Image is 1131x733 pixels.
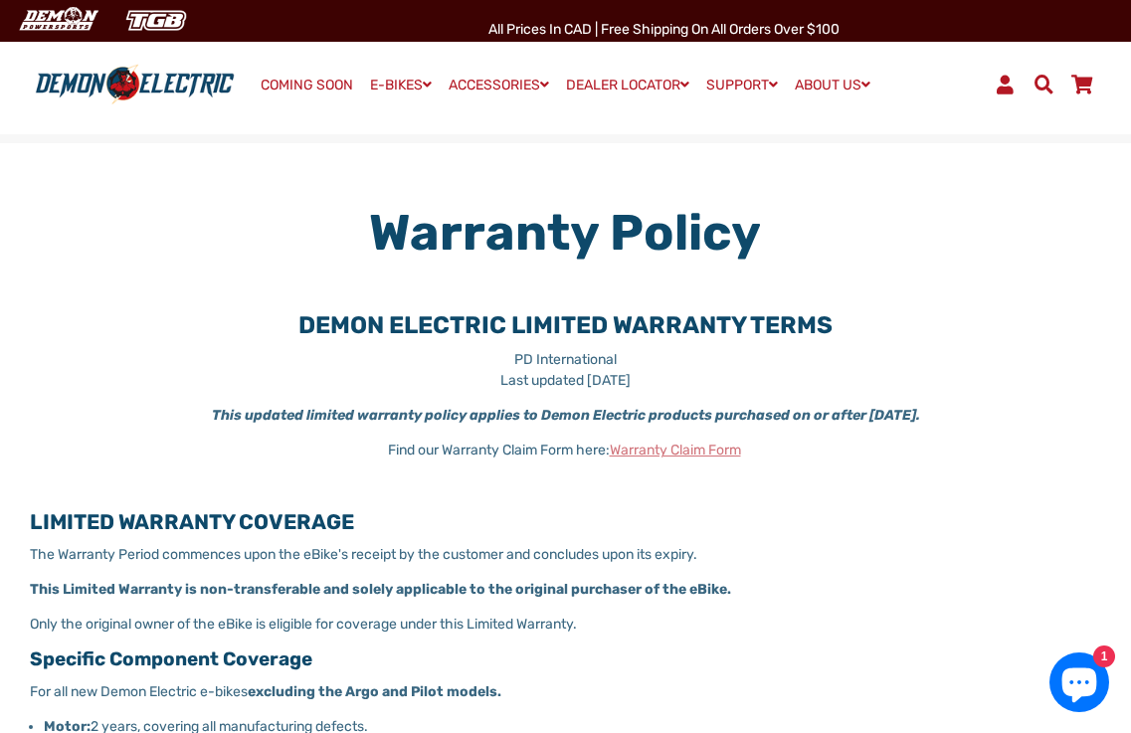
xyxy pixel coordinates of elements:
a: Warranty Claim Form [610,442,741,458]
a: ACCESSORIES [442,71,556,99]
b: excluding the Argo and Pilot models. [248,683,501,700]
a: COMING SOON [254,72,360,99]
p: Find our Warranty Claim Form here: [30,440,1101,460]
b: This Limited Warranty is non-transferable and solely applicable to the original purchaser of the ... [30,581,731,598]
span: For all new Demon Electric e-bikes [30,683,248,700]
a: DEALER LOCATOR [559,71,696,99]
img: Demon Electric [10,4,105,37]
img: Demon Electric logo [30,64,240,104]
img: TGB Canada [115,4,197,37]
span: Last updated [DATE] [500,372,631,389]
a: ABOUT US [788,71,877,99]
a: E-BIKES [363,71,439,99]
b: This updated limited warranty policy applies to Demon Electric products purchased on or after [DA... [212,407,920,424]
inbox-online-store-chat: Shopify online store chat [1043,652,1115,717]
a: SUPPORT [699,71,785,99]
b: LIMITED WARRANTY COVERAGE [30,509,354,534]
span: All Prices in CAD | Free shipping on all orders over $100 [488,21,840,38]
span: PD International [514,351,617,368]
b: DEMON ELECTRIC LIMITED WARRANTY TERMS [298,311,833,339]
h1: Warranty Policy [213,203,917,263]
b: Specific Component Coverage [30,647,312,670]
span: Only the original owner of the eBike is eligible for coverage under this Limited Warranty. [30,616,577,633]
span: The Warranty Period commences upon the eBike's receipt by the customer and concludes upon its exp... [30,546,697,563]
